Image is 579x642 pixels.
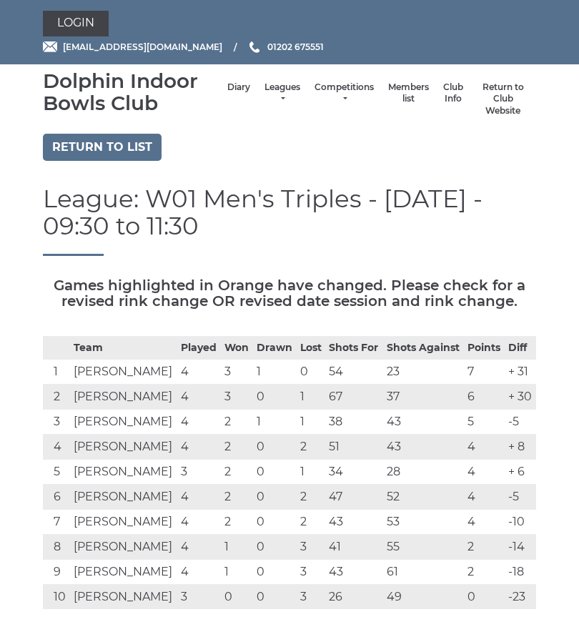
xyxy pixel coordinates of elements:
td: 2 [297,485,326,510]
td: -5 [505,410,536,435]
td: [PERSON_NAME] [70,585,177,610]
td: 4 [177,560,221,585]
div: Dolphin Indoor Bowls Club [43,70,220,114]
td: 26 [325,585,382,610]
td: + 6 [505,460,536,485]
td: 43 [383,410,465,435]
td: 3 [297,535,326,560]
a: Club Info [443,82,463,105]
td: 5 [464,410,505,435]
td: 0 [253,435,297,460]
td: 2 [221,410,253,435]
td: 1 [297,385,326,410]
th: Diff [505,337,536,360]
td: 1 [253,410,297,435]
span: 01202 675551 [267,41,324,52]
td: 7 [464,360,505,385]
a: Email [EMAIL_ADDRESS][DOMAIN_NAME] [43,40,222,54]
a: Return to Club Website [477,82,529,117]
td: -23 [505,585,536,610]
td: 2 [221,485,253,510]
td: 54 [325,360,382,385]
td: -5 [505,485,536,510]
td: 2 [464,535,505,560]
td: 0 [253,485,297,510]
td: 43 [383,435,465,460]
th: Team [70,337,177,360]
td: 3 [221,385,253,410]
td: [PERSON_NAME] [70,535,177,560]
td: 43 [325,510,382,535]
a: Login [43,11,109,36]
td: 23 [383,360,465,385]
a: Leagues [264,82,300,105]
td: 3 [177,585,221,610]
td: 0 [221,585,253,610]
td: 28 [383,460,465,485]
td: 4 [177,535,221,560]
td: 52 [383,485,465,510]
td: [PERSON_NAME] [70,435,177,460]
td: 34 [325,460,382,485]
th: Played [177,337,221,360]
td: 4 [177,410,221,435]
td: 6 [43,485,70,510]
a: Return to list [43,134,162,161]
td: 43 [325,560,382,585]
td: 49 [383,585,465,610]
h1: League: W01 Men's Triples - [DATE] - 09:30 to 11:30 [43,186,536,256]
td: 2 [221,435,253,460]
td: 1 [253,360,297,385]
td: 38 [325,410,382,435]
a: Phone us 01202 675551 [247,40,324,54]
td: 4 [177,385,221,410]
td: 8 [43,535,70,560]
th: Won [221,337,253,360]
td: 2 [464,560,505,585]
td: 3 [221,360,253,385]
td: 2 [43,385,70,410]
td: 41 [325,535,382,560]
td: 3 [297,560,326,585]
td: [PERSON_NAME] [70,560,177,585]
td: 3 [177,460,221,485]
img: Email [43,41,57,52]
td: -14 [505,535,536,560]
td: 3 [297,585,326,610]
td: [PERSON_NAME] [70,460,177,485]
td: [PERSON_NAME] [70,510,177,535]
td: 55 [383,535,465,560]
th: Shots Against [383,337,465,360]
td: + 31 [505,360,536,385]
td: 53 [383,510,465,535]
td: 2 [297,510,326,535]
td: 4 [464,460,505,485]
td: 1 [221,535,253,560]
td: 47 [325,485,382,510]
td: [PERSON_NAME] [70,385,177,410]
td: 4 [177,360,221,385]
td: 10 [43,585,70,610]
td: 1 [297,410,326,435]
td: 2 [221,510,253,535]
td: [PERSON_NAME] [70,360,177,385]
td: + 30 [505,385,536,410]
td: 37 [383,385,465,410]
td: 7 [43,510,70,535]
td: 4 [43,435,70,460]
td: 0 [297,360,326,385]
td: 67 [325,385,382,410]
td: [PERSON_NAME] [70,410,177,435]
td: 0 [253,460,297,485]
th: Lost [297,337,326,360]
th: Points [464,337,505,360]
td: 1 [221,560,253,585]
td: -10 [505,510,536,535]
td: [PERSON_NAME] [70,485,177,510]
th: Drawn [253,337,297,360]
td: -18 [505,560,536,585]
td: 4 [464,435,505,460]
td: 1 [43,360,70,385]
td: 0 [253,385,297,410]
img: Phone us [249,41,259,53]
